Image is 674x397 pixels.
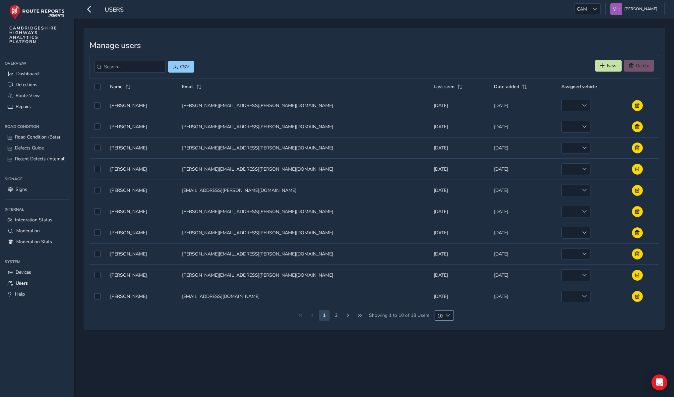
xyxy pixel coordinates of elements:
img: rr logo [9,5,65,20]
div: Select auth0|688c9952930a95f72b987527 [94,187,101,194]
td: [PERSON_NAME] [105,222,178,243]
button: Next Page [343,310,353,321]
td: [PERSON_NAME] [105,201,178,222]
span: Name [110,84,123,90]
td: [DATE] [489,180,556,201]
td: [EMAIL_ADDRESS][DOMAIN_NAME] [177,286,429,307]
td: [PERSON_NAME] [105,158,178,180]
span: Defects Guide [15,145,44,151]
td: [DATE] [489,264,556,286]
span: Last seen [434,84,455,90]
td: [DATE] [429,201,489,222]
span: Email [182,84,194,90]
span: CAMBRIDGESHIRE HIGHWAYS ANALYTICS PLATFORM [9,26,57,44]
span: Moderation [16,228,40,234]
div: Overview [5,58,69,68]
a: Dashboard [5,68,69,79]
div: Select auth0|689a0d878d17715947c3e88e [94,208,101,215]
span: Signs [16,186,27,193]
button: Page 3 [331,310,341,321]
button: New [595,60,622,72]
a: Road Condition (Beta) [5,132,69,142]
div: Select auth0|689a0f064b9023d3aae09759 [94,272,101,278]
td: [PERSON_NAME] [105,286,178,307]
td: [PERSON_NAME][EMAIL_ADDRESS][PERSON_NAME][DOMAIN_NAME] [177,264,429,286]
a: Route View [5,90,69,101]
span: CSV [180,64,189,70]
span: Moderation Stats [16,239,52,245]
td: [DATE] [489,137,556,158]
td: [PERSON_NAME][EMAIL_ADDRESS][PERSON_NAME][DOMAIN_NAME] [177,137,429,158]
div: Open Intercom Messenger [651,374,667,390]
a: Moderation Stats [5,236,69,247]
td: [PERSON_NAME] [105,95,178,116]
div: Choose [443,311,454,320]
span: Devices [16,269,31,275]
span: [PERSON_NAME] [624,3,657,15]
div: Select auth0|689a0ec23f5161d05f6e2399 [94,166,101,172]
td: [PERSON_NAME] [105,243,178,264]
td: [DATE] [489,95,556,116]
span: Assigned vehicle [561,84,597,90]
a: Recent Defects (Internal) [5,153,69,164]
div: Select auth0|688c9948ed0800eea85e339b [94,293,101,300]
td: [DATE] [429,116,489,137]
td: [PERSON_NAME] [105,116,178,137]
td: [PERSON_NAME][EMAIL_ADDRESS][PERSON_NAME][DOMAIN_NAME] [177,158,429,180]
span: 10 [435,311,443,320]
div: Signage [5,174,69,184]
td: [DATE] [489,116,556,137]
button: CSV [168,61,194,73]
span: Dashboard [16,71,39,77]
td: [EMAIL_ADDRESS][PERSON_NAME][DOMAIN_NAME] [177,180,429,201]
td: [DATE] [489,243,556,264]
span: CAM [575,4,589,15]
td: [DATE] [489,158,556,180]
td: [DATE] [429,243,489,264]
td: [PERSON_NAME][EMAIL_ADDRESS][PERSON_NAME][DOMAIN_NAME] [177,201,429,222]
td: [DATE] [429,158,489,180]
button: Last Page [355,310,365,321]
div: Select auth0|689b0f666642d856d54029e7 [94,102,101,109]
span: Date added [494,84,519,90]
td: [PERSON_NAME][EMAIL_ADDRESS][PERSON_NAME][DOMAIN_NAME] [177,116,429,137]
span: Showing 1 to 10 of 18 Users [367,310,432,321]
a: Help [5,289,69,300]
a: Users [5,278,69,289]
span: Road Condition (Beta) [15,134,60,140]
input: Search... [94,61,166,73]
span: Route View [16,92,40,99]
div: Select auth0|689a0f18105727f41baad395 [94,251,101,257]
td: [DATE] [429,180,489,201]
button: [PERSON_NAME] [610,3,660,15]
td: [DATE] [489,286,556,307]
div: System [5,257,69,267]
td: [PERSON_NAME][EMAIL_ADDRESS][PERSON_NAME][DOMAIN_NAME] [177,95,429,116]
a: Detections [5,79,69,90]
td: [PERSON_NAME][EMAIL_ADDRESS][PERSON_NAME][DOMAIN_NAME] [177,222,429,243]
div: Select auth0|68a46cf3c164a98312a61b35 [94,229,101,236]
a: Devices [5,267,69,278]
span: Users [105,6,124,15]
td: [DATE] [429,137,489,158]
button: Page 2 [319,310,330,321]
div: Internal [5,204,69,214]
div: Select auth0|688b40323bfb6caf90d7abb7 [94,144,101,151]
a: Defects Guide [5,142,69,153]
a: Moderation [5,225,69,236]
span: Repairs [16,103,31,110]
td: [DATE] [429,264,489,286]
td: [PERSON_NAME][EMAIL_ADDRESS][PERSON_NAME][DOMAIN_NAME] [177,243,429,264]
div: Road Condition [5,122,69,132]
a: Integration Status [5,214,69,225]
td: [PERSON_NAME] [105,180,178,201]
td: [DATE] [489,201,556,222]
span: Users [16,280,28,286]
td: [DATE] [429,286,489,307]
td: [DATE] [489,222,556,243]
span: Integration Status [15,217,52,223]
img: diamond-layout [610,3,622,15]
a: Repairs [5,101,69,112]
td: [PERSON_NAME] [105,137,178,158]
